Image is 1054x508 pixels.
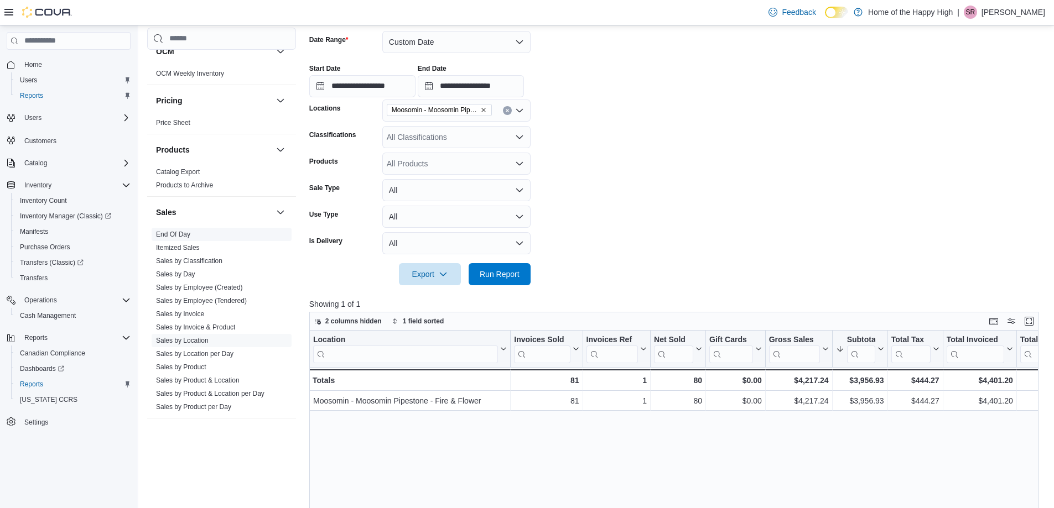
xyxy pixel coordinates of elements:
[20,179,131,192] span: Inventory
[20,274,48,282] span: Transfers
[709,394,762,407] div: $0.00
[514,335,579,363] button: Invoices Sold
[156,283,243,292] span: Sales by Employee (Created)
[24,60,42,69] span: Home
[156,296,247,305] span: Sales by Employee (Tendered)
[20,91,43,100] span: Reports
[156,144,272,155] button: Products
[15,378,48,391] a: Reports
[156,207,272,218] button: Sales
[156,428,178,439] h3: Taxes
[946,374,1013,387] div: $4,401.20
[156,118,190,127] span: Price Sheet
[22,7,72,18] img: Cova
[309,210,338,219] label: Use Type
[20,196,67,205] span: Inventory Count
[24,418,48,427] span: Settings
[156,297,247,305] a: Sales by Employee (Tendered)
[7,52,131,459] nav: Complex example
[891,394,939,407] div: $444.27
[156,119,190,127] a: Price Sheet
[274,206,287,219] button: Sales
[11,72,135,88] button: Users
[11,361,135,376] a: Dashboards
[24,333,48,342] span: Reports
[156,284,243,291] a: Sales by Employee (Created)
[15,271,131,285] span: Transfers
[11,88,135,103] button: Reports
[15,194,71,207] a: Inventory Count
[20,243,70,252] span: Purchase Orders
[1022,315,1036,328] button: Enter fullscreen
[2,132,135,148] button: Customers
[847,335,875,345] div: Subtotal
[156,231,190,238] a: End Of Day
[309,184,340,192] label: Sale Type
[156,363,206,371] a: Sales by Product
[156,168,200,176] a: Catalog Export
[847,335,875,363] div: Subtotal
[11,193,135,208] button: Inventory Count
[11,345,135,361] button: Canadian Compliance
[20,134,61,148] a: Customers
[709,374,762,387] div: $0.00
[15,362,69,375] a: Dashboards
[15,89,48,102] a: Reports
[891,335,930,363] div: Total Tax
[406,263,454,285] span: Export
[15,194,131,207] span: Inventory Count
[399,263,461,285] button: Export
[514,374,579,387] div: 81
[2,330,135,345] button: Reports
[20,331,131,344] span: Reports
[15,347,131,360] span: Canadian Compliance
[15,393,82,406] a: [US_STATE] CCRS
[313,335,498,345] div: Location
[15,362,131,375] span: Dashboards
[769,335,820,345] div: Gross Sales
[20,349,85,358] span: Canadian Compliance
[156,69,224,78] span: OCM Weekly Inventory
[156,181,213,189] a: Products to Archive
[387,315,449,328] button: 1 field sorted
[1005,315,1018,328] button: Display options
[891,335,930,345] div: Total Tax
[15,225,53,238] a: Manifests
[274,94,287,107] button: Pricing
[156,207,176,218] h3: Sales
[868,6,953,19] p: Home of the Happy High
[946,335,1004,363] div: Total Invoiced
[11,392,135,407] button: [US_STATE] CCRS
[387,104,492,116] span: Moosomin - Moosomin Pipestone - Fire & Flower
[274,45,287,58] button: OCM
[835,394,884,407] div: $3,956.93
[156,95,272,106] button: Pricing
[156,376,240,384] a: Sales by Product & Location
[274,427,287,441] button: Taxes
[156,310,204,318] span: Sales by Invoice
[156,244,200,252] a: Itemized Sales
[835,374,884,387] div: $3,956.93
[156,323,235,331] a: Sales by Invoice & Product
[20,156,51,170] button: Catalog
[313,394,507,407] div: Moosomin - Moosomin Pipestone - Fire & Flower
[309,298,1046,310] p: Showing 1 of 1
[382,232,531,254] button: All
[15,256,131,269] span: Transfers (Classic)
[313,335,498,363] div: Location
[156,350,233,358] a: Sales by Location per Day
[835,335,884,363] button: Subtotal
[310,315,386,328] button: 2 columns hidden
[20,76,37,85] span: Users
[957,6,959,19] p: |
[15,256,88,269] a: Transfers (Classic)
[20,311,76,320] span: Cash Management
[654,394,702,407] div: 80
[24,137,56,145] span: Customers
[309,35,349,44] label: Date Range
[156,46,174,57] h3: OCM
[147,228,296,418] div: Sales
[20,58,46,71] a: Home
[156,95,182,106] h3: Pricing
[2,177,135,193] button: Inventory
